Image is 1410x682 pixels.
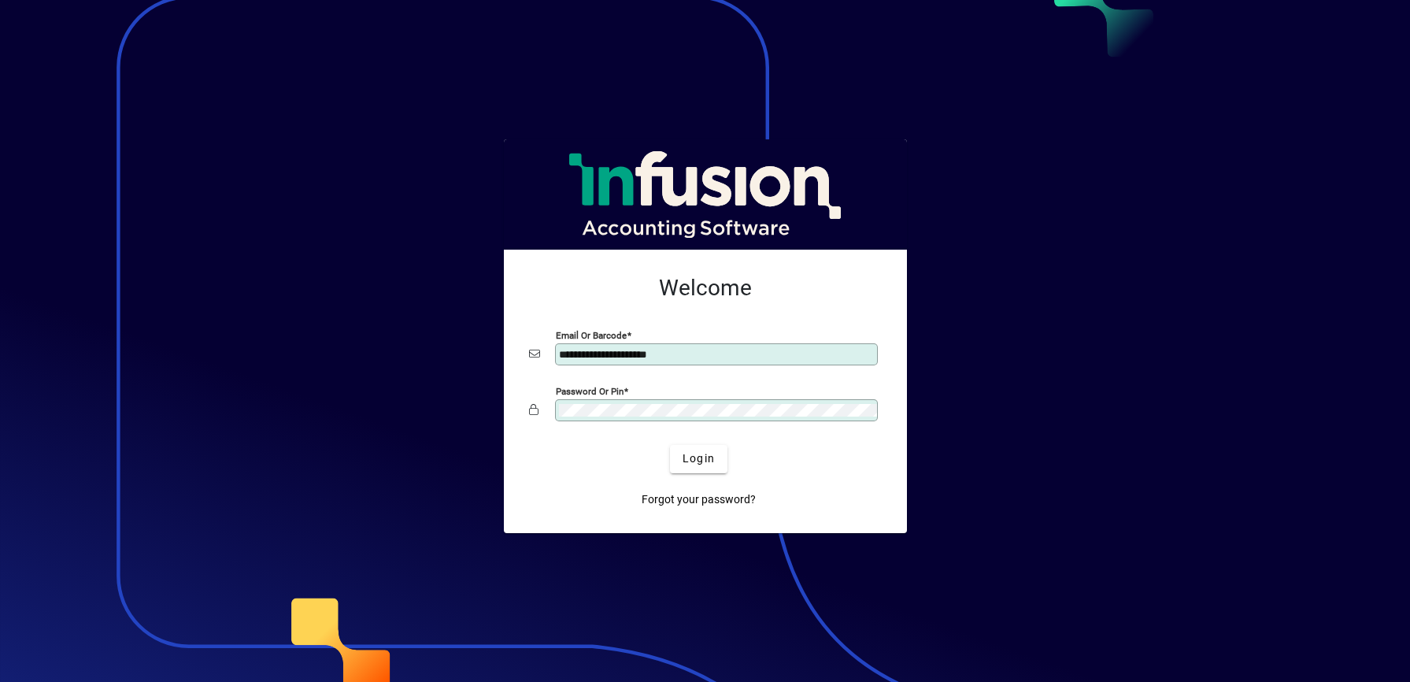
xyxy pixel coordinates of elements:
mat-label: Password or Pin [556,385,624,396]
a: Forgot your password? [635,486,762,514]
button: Login [670,445,727,473]
h2: Welcome [529,275,882,302]
span: Forgot your password? [642,491,756,508]
mat-label: Email or Barcode [556,329,627,340]
span: Login [683,450,715,467]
